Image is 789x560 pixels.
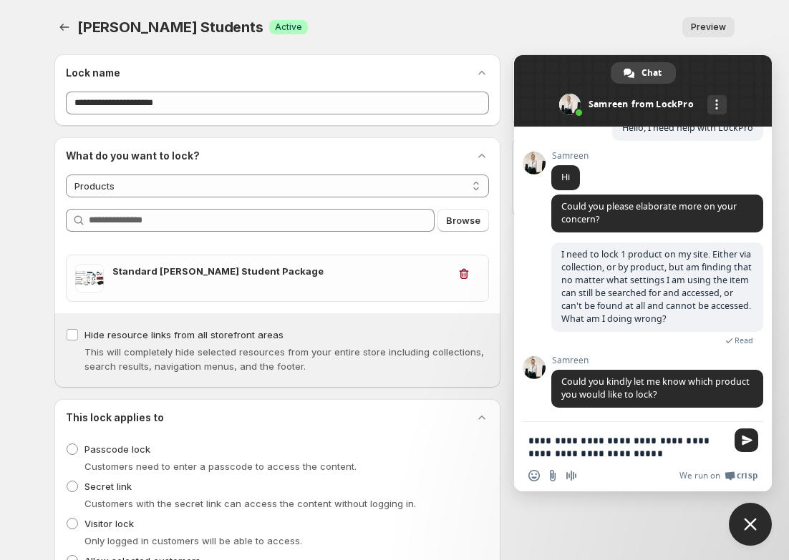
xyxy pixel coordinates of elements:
span: Active [275,21,302,33]
span: Only logged in customers will be able to access. [84,535,302,546]
div: Close chat [729,503,772,546]
span: Preview [691,21,726,33]
span: Secret link [84,481,132,492]
div: Chat [611,62,676,84]
textarea: Compose your message... [528,434,726,460]
div: More channels [707,95,727,114]
span: Browse [446,213,480,227]
span: We run on [679,470,720,481]
h2: Lock name [66,66,120,80]
button: Back [54,17,74,37]
span: Hi [561,171,570,183]
span: Samreen [551,355,763,365]
span: Hide resource links from all storefront areas [84,329,284,340]
span: Insert an emoji [528,470,540,481]
span: This will completely hide selected resources from your entire store including collections, search... [84,346,484,372]
span: Read [735,335,753,345]
span: Customers need to enter a passcode to access the content. [84,461,357,472]
span: Crisp [737,470,757,481]
span: [PERSON_NAME] Students [77,19,263,36]
span: Customers with the secret link can access the content without logging in. [84,498,416,509]
h2: This lock applies to [66,411,164,425]
span: Send [735,428,758,452]
span: Could you please elaborate more on your concern? [561,200,737,225]
span: Passcode lock [84,443,150,455]
span: I need to lock 1 product on my site. Either via collection, or by product, but am finding that no... [561,248,752,325]
span: Visitor lock [84,518,134,529]
span: Could you kindly let me know which product you would like to lock? [561,375,750,401]
a: We run onCrisp [679,470,757,481]
span: Hello, I need help with LockPro [622,122,753,134]
span: Samreen [551,151,589,161]
span: Audio message [566,470,577,481]
span: Chat [642,62,662,84]
h2: What do you want to lock? [66,149,200,163]
h3: Standard [PERSON_NAME] Student Package [112,264,448,278]
button: Browse [437,209,489,232]
span: Send a file [547,470,558,481]
button: Preview [682,17,735,37]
